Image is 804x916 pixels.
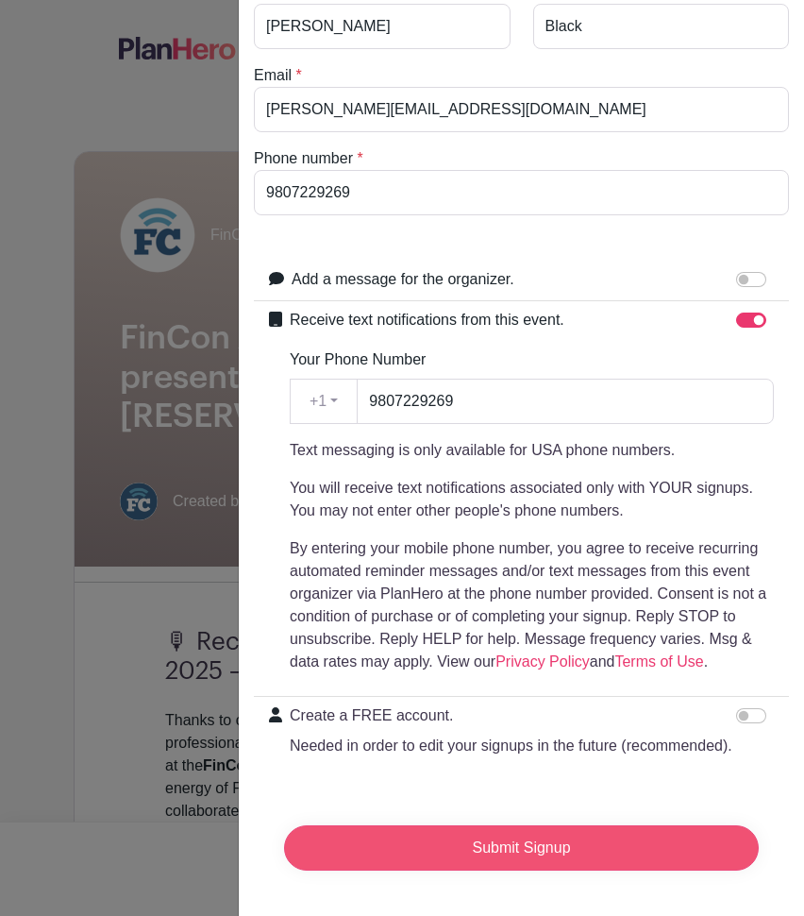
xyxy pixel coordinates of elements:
a: Terms of Use [614,653,703,670]
label: Phone number [254,147,353,170]
p: You will receive text notifications associated only with YOUR signups. You may not enter other pe... [290,477,774,522]
label: Receive text notifications from this event. [290,309,564,331]
p: Text messaging is only available for USA phone numbers. [290,439,774,462]
label: Your Phone Number [290,348,426,371]
p: Needed in order to edit your signups in the future (recommended). [290,735,732,757]
p: By entering your mobile phone number, you agree to receive recurring automated reminder messages ... [290,537,774,673]
a: Privacy Policy [495,653,590,670]
label: Email [254,64,292,87]
button: +1 [290,379,358,424]
input: Submit Signup [284,825,759,871]
label: Add a message for the organizer. [292,268,514,291]
p: Create a FREE account. [290,704,732,727]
